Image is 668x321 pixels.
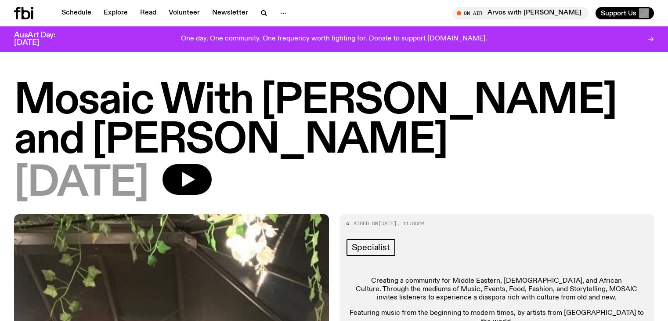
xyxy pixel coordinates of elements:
h1: Mosaic With [PERSON_NAME] and [PERSON_NAME] [14,81,654,160]
a: Schedule [56,7,97,19]
a: Specialist [347,239,395,256]
p: Creating a community for Middle Eastern, [DEMOGRAPHIC_DATA], and African Culture. Through the med... [347,277,647,303]
span: Specialist [352,243,390,252]
span: Support Us [601,9,636,17]
a: Explore [98,7,133,19]
a: Newsletter [207,7,253,19]
span: Aired on [354,220,378,227]
span: , 11:00pm [397,220,424,227]
a: Volunteer [163,7,205,19]
span: [DATE] [14,164,148,204]
a: Read [135,7,162,19]
button: On AirArvos with [PERSON_NAME] [452,7,589,19]
h3: AusArt Day: [DATE] [14,32,70,47]
span: [DATE] [378,220,397,227]
p: One day. One community. One frequency worth fighting for. Donate to support [DOMAIN_NAME]. [181,35,487,43]
button: Support Us [596,7,654,19]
